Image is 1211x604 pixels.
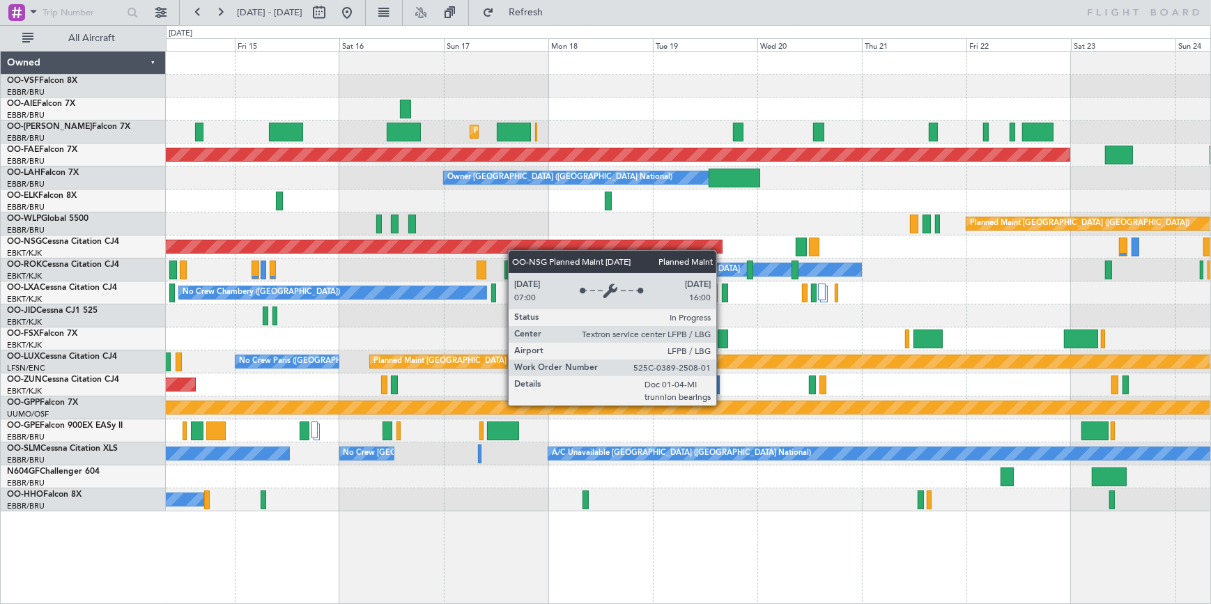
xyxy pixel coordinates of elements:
[7,490,82,499] a: OO-HHOFalcon 8X
[15,27,151,49] button: All Aircraft
[7,169,40,177] span: OO-LAH
[183,282,340,303] div: No Crew Chambery ([GEOGRAPHIC_DATA])
[7,100,37,108] span: OO-AIE
[7,398,40,407] span: OO-GPP
[7,146,39,154] span: OO-FAE
[7,363,45,373] a: LFSN/ENC
[497,8,555,17] span: Refresh
[7,284,117,292] a: OO-LXACessna Citation CJ4
[7,123,130,131] a: OO-[PERSON_NAME]Falcon 7X
[7,317,42,327] a: EBKT/KJK
[552,259,740,280] div: Owner [GEOGRAPHIC_DATA]-[GEOGRAPHIC_DATA]
[239,351,377,372] div: No Crew Paris ([GEOGRAPHIC_DATA])
[444,38,548,51] div: Sun 17
[7,87,45,98] a: EBBR/BRU
[7,192,77,200] a: OO-ELKFalcon 8X
[7,467,40,476] span: N604GF
[7,202,45,212] a: EBBR/BRU
[7,421,40,430] span: OO-GPE
[235,38,339,51] div: Fri 15
[7,248,42,258] a: EBKT/KJK
[7,444,40,453] span: OO-SLM
[7,77,77,85] a: OO-VSFFalcon 8X
[552,443,811,464] div: A/C Unavailable [GEOGRAPHIC_DATA] ([GEOGRAPHIC_DATA] National)
[7,146,77,154] a: OO-FAEFalcon 7X
[7,284,40,292] span: OO-LXA
[7,353,40,361] span: OO-LUX
[7,307,98,315] a: OO-JIDCessna CJ1 525
[474,121,726,142] div: Planned Maint [GEOGRAPHIC_DATA] ([GEOGRAPHIC_DATA] National)
[7,375,42,384] span: OO-ZUN
[7,169,79,177] a: OO-LAHFalcon 7X
[7,261,119,269] a: OO-ROKCessna Citation CJ4
[476,1,560,24] button: Refresh
[7,501,45,511] a: EBBR/BRU
[43,2,123,23] input: Trip Number
[7,261,42,269] span: OO-ROK
[7,179,45,189] a: EBBR/BRU
[7,467,100,476] a: N604GFChallenger 604
[339,38,444,51] div: Sat 16
[7,156,45,167] a: EBBR/BRU
[7,215,41,223] span: OO-WLP
[7,215,88,223] a: OO-WLPGlobal 5500
[344,443,577,464] div: No Crew [GEOGRAPHIC_DATA] ([GEOGRAPHIC_DATA] National)
[7,398,78,407] a: OO-GPPFalcon 7X
[7,490,43,499] span: OO-HHO
[169,28,192,40] div: [DATE]
[7,421,123,430] a: OO-GPEFalcon 900EX EASy II
[7,110,45,121] a: EBBR/BRU
[757,38,862,51] div: Wed 20
[7,294,42,304] a: EBKT/KJK
[7,409,49,419] a: UUMO/OSF
[7,330,77,338] a: OO-FSXFalcon 7X
[7,123,92,131] span: OO-[PERSON_NAME]
[447,167,672,188] div: Owner [GEOGRAPHIC_DATA] ([GEOGRAPHIC_DATA] National)
[7,340,42,350] a: EBKT/KJK
[1071,38,1175,51] div: Sat 23
[7,271,42,281] a: EBKT/KJK
[131,38,236,51] div: Thu 14
[7,238,42,246] span: OO-NSG
[548,38,653,51] div: Mon 18
[7,225,45,235] a: EBBR/BRU
[7,353,117,361] a: OO-LUXCessna Citation CJ4
[7,444,118,453] a: OO-SLMCessna Citation XLS
[966,38,1071,51] div: Fri 22
[7,386,42,396] a: EBKT/KJK
[7,192,38,200] span: OO-ELK
[7,478,45,488] a: EBBR/BRU
[7,455,45,465] a: EBBR/BRU
[7,238,119,246] a: OO-NSGCessna Citation CJ4
[373,351,593,372] div: Planned Maint [GEOGRAPHIC_DATA] ([GEOGRAPHIC_DATA])
[7,77,39,85] span: OO-VSF
[237,6,302,19] span: [DATE] - [DATE]
[653,38,757,51] div: Tue 19
[7,375,119,384] a: OO-ZUNCessna Citation CJ4
[7,330,39,338] span: OO-FSX
[7,307,36,315] span: OO-JID
[7,100,75,108] a: OO-AIEFalcon 7X
[36,33,147,43] span: All Aircraft
[862,38,966,51] div: Thu 21
[970,213,1189,234] div: Planned Maint [GEOGRAPHIC_DATA] ([GEOGRAPHIC_DATA])
[7,432,45,442] a: EBBR/BRU
[7,133,45,144] a: EBBR/BRU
